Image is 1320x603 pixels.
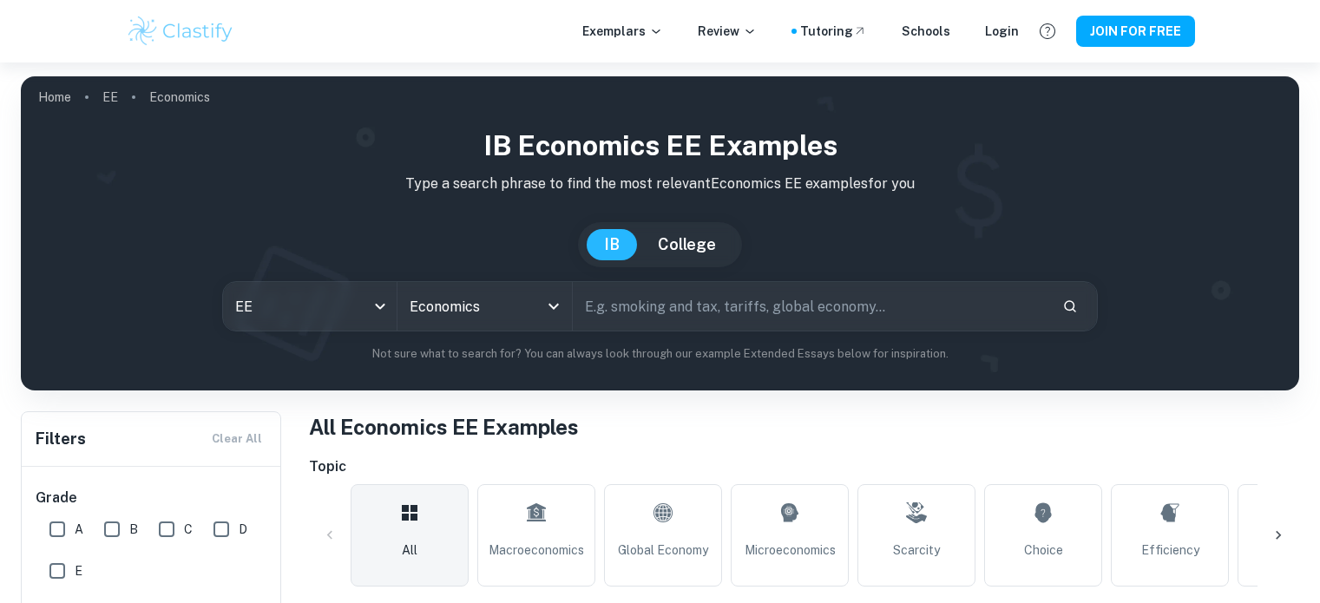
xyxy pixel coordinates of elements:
span: B [129,520,138,539]
span: Global Economy [618,541,708,560]
span: C [184,520,193,539]
span: Macroeconomics [489,541,584,560]
h6: Filters [36,427,86,451]
h1: All Economics EE Examples [309,411,1299,442]
button: JOIN FOR FREE [1076,16,1195,47]
span: Choice [1024,541,1063,560]
span: A [75,520,83,539]
span: E [75,561,82,580]
p: Exemplars [582,22,663,41]
img: Clastify logo [126,14,236,49]
a: Schools [902,22,950,41]
a: Login [985,22,1019,41]
p: Not sure what to search for? You can always look through our example Extended Essays below for in... [35,345,1285,363]
h6: Topic [309,456,1299,477]
input: E.g. smoking and tax, tariffs, global economy... [573,282,1048,331]
h6: Grade [36,488,268,508]
a: EE [102,85,118,109]
button: Search [1055,292,1085,321]
div: EE [223,282,397,331]
button: Open [542,294,566,318]
span: Microeconomics [745,541,836,560]
h1: IB Economics EE examples [35,125,1285,167]
span: Efficiency [1141,541,1199,560]
p: Economics [149,88,210,107]
img: profile cover [21,76,1299,390]
span: Scarcity [893,541,940,560]
p: Type a search phrase to find the most relevant Economics EE examples for you [35,174,1285,194]
span: All [402,541,417,560]
a: Tutoring [800,22,867,41]
button: IB [587,229,637,260]
button: Help and Feedback [1033,16,1062,46]
button: College [640,229,733,260]
p: Review [698,22,757,41]
a: Home [38,85,71,109]
span: D [239,520,247,539]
